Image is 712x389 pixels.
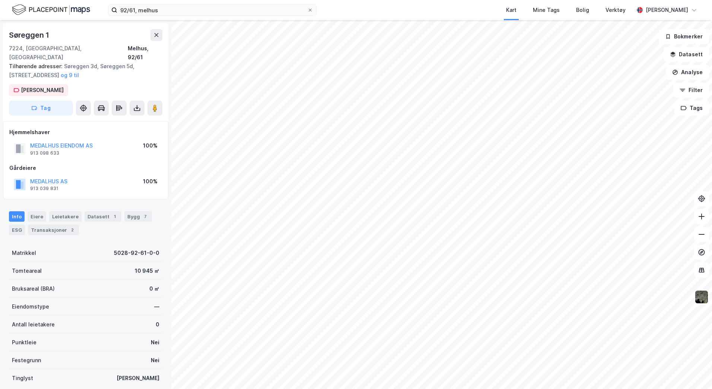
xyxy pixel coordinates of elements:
[149,284,159,293] div: 0 ㎡
[12,249,36,257] div: Matrikkel
[506,6,516,15] div: Kart
[135,266,159,275] div: 10 945 ㎡
[12,284,55,293] div: Bruksareal (BRA)
[143,141,158,150] div: 100%
[576,6,589,15] div: Bolig
[9,164,162,173] div: Gårdeiere
[117,374,159,383] div: [PERSON_NAME]
[9,29,51,41] div: Søreggen 1
[9,63,64,69] span: Tilhørende adresser:
[674,101,709,116] button: Tags
[12,374,33,383] div: Tinglyst
[12,302,49,311] div: Eiendomstype
[117,4,307,16] input: Søk på adresse, matrikkel, gårdeiere, leietakere eller personer
[143,177,158,186] div: 100%
[142,213,149,220] div: 7
[30,150,59,156] div: 913 098 633
[28,211,46,222] div: Eiere
[12,338,36,347] div: Punktleie
[12,266,42,275] div: Tomteareal
[9,101,73,116] button: Tag
[12,3,90,16] img: logo.f888ab2527a4732fd821a326f86c7f29.svg
[659,29,709,44] button: Bokmerker
[12,356,41,365] div: Festegrunn
[666,65,709,80] button: Analyse
[533,6,560,15] div: Mine Tags
[69,226,76,234] div: 2
[9,211,25,222] div: Info
[151,356,159,365] div: Nei
[675,353,712,389] div: Kontrollprogram for chat
[111,213,118,220] div: 1
[9,62,156,80] div: Søreggen 3d, Søreggen 5d, [STREET_ADDRESS]
[21,86,64,95] div: [PERSON_NAME]
[28,225,79,235] div: Transaksjoner
[664,47,709,62] button: Datasett
[646,6,688,15] div: [PERSON_NAME]
[30,186,58,192] div: 913 039 831
[9,225,25,235] div: ESG
[694,290,709,304] img: 9k=
[154,302,159,311] div: —
[128,44,162,62] div: Melhus, 92/61
[675,353,712,389] iframe: Chat Widget
[9,44,128,62] div: 7224, [GEOGRAPHIC_DATA], [GEOGRAPHIC_DATA]
[114,249,159,257] div: 5028-92-61-0-0
[85,211,121,222] div: Datasett
[9,128,162,137] div: Hjemmelshaver
[124,211,152,222] div: Bygg
[151,338,159,347] div: Nei
[156,320,159,329] div: 0
[605,6,626,15] div: Verktøy
[49,211,82,222] div: Leietakere
[673,83,709,98] button: Filter
[12,320,55,329] div: Antall leietakere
